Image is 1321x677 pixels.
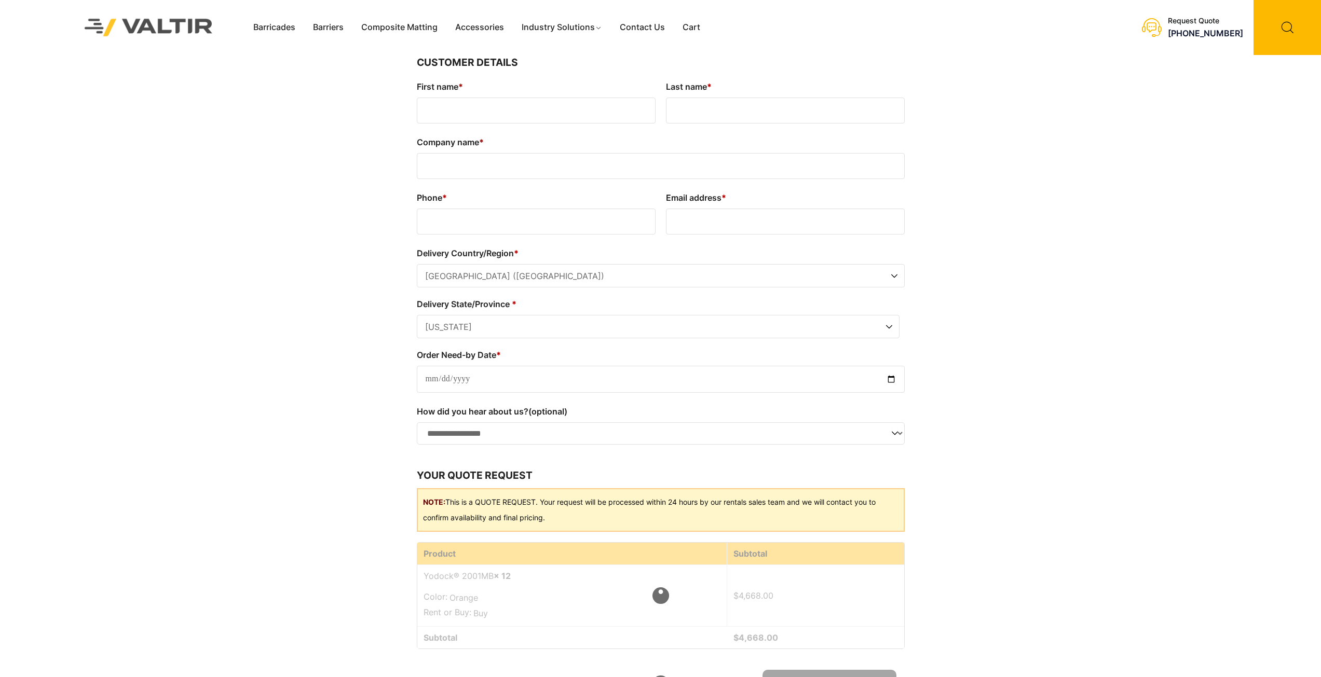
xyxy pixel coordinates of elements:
label: Last name [666,78,905,95]
span: Delivery Country/Region [417,264,905,287]
h3: Customer Details [417,55,905,71]
a: Barriers [304,20,352,35]
div: This is a QUOTE REQUEST. Your request will be processed within 24 hours by our rentals sales team... [417,488,905,532]
label: Email address [666,189,905,206]
abbr: required [721,192,726,203]
a: [PHONE_NUMBER] [1168,28,1243,38]
span: United States (US) [417,265,904,288]
abbr: required [496,350,501,360]
label: Company name [417,134,905,150]
a: Accessories [446,20,513,35]
b: NOTE: [423,498,445,506]
label: Delivery Country/Region [417,245,905,261]
a: Composite Matting [352,20,446,35]
a: Contact Us [611,20,674,35]
span: Delivery State/Province [417,315,900,338]
label: How did you hear about us? [417,403,905,420]
img: Valtir Rentals [71,5,226,49]
label: Delivery State/Province [417,296,900,312]
label: First name [417,78,656,95]
div: Request Quote [1168,17,1243,25]
abbr: required [479,137,484,147]
a: Cart [674,20,709,35]
abbr: required [512,299,516,309]
a: Industry Solutions [513,20,611,35]
span: (optional) [528,406,567,417]
abbr: required [442,192,447,203]
label: Phone [417,189,656,206]
abbr: required [458,81,463,92]
a: Barricades [244,20,304,35]
label: Order Need-by Date [417,347,905,363]
h3: Your quote request [417,468,905,483]
span: California [417,315,899,339]
abbr: required [514,248,519,258]
abbr: required [707,81,712,92]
